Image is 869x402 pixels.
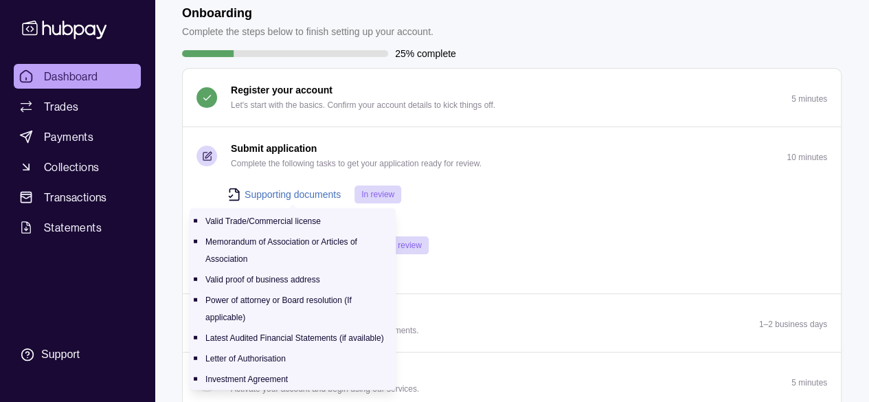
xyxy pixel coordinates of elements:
[41,347,80,362] div: Support
[205,375,288,384] p: Investment Agreement
[231,82,332,98] p: Register your account
[395,46,456,61] p: 25% complete
[361,190,394,199] span: In review
[231,98,495,113] p: Let's start with the basics. Confirm your account details to kick things off.
[44,68,98,85] span: Dashboard
[205,354,286,364] p: Letter of Authorisation
[245,187,341,202] a: Supporting documents
[205,275,320,284] p: Valid proof of business address
[787,153,827,162] p: 10 minutes
[182,5,433,21] h1: Onboarding
[14,124,141,149] a: Payments
[791,94,827,104] p: 5 minutes
[44,219,102,236] span: Statements
[183,294,841,352] button: Site visit & document certification We'll schedule a site visit to certify your documents.1–2 bus...
[14,94,141,119] a: Trades
[183,185,841,293] div: Submit application Complete the following tasks to get your application ready for review.10 minutes
[14,155,141,179] a: Collections
[44,189,107,205] span: Transactions
[205,295,352,322] p: Power of attorney or Board resolution (If applicable)
[205,216,321,226] p: Valid Trade/Commercial license
[231,156,482,171] p: Complete the following tasks to get your application ready for review.
[14,64,141,89] a: Dashboard
[183,69,841,126] button: Register your account Let's start with the basics. Confirm your account details to kick things of...
[182,24,433,39] p: Complete the steps below to finish setting up your account.
[205,237,357,264] p: Memorandum of Association or Articles of Association
[183,127,841,185] button: Submit application Complete the following tasks to get your application ready for review.10 minutes
[759,320,827,329] p: 1–2 business days
[205,333,383,343] p: Latest Audited Financial Statements (if available)
[14,185,141,210] a: Transactions
[389,241,422,250] span: In review
[14,215,141,240] a: Statements
[231,141,317,156] p: Submit application
[14,340,141,369] a: Support
[791,378,827,388] p: 5 minutes
[44,129,93,145] span: Payments
[44,98,78,115] span: Trades
[44,159,99,175] span: Collections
